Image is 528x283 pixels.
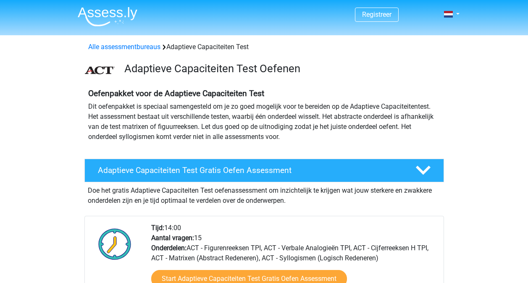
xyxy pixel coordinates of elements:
a: Alle assessmentbureaus [88,43,160,51]
b: Onderdelen: [151,244,187,252]
a: Adaptieve Capaciteiten Test Gratis Oefen Assessment [81,159,447,182]
h3: Adaptieve Capaciteiten Test Oefenen [124,62,437,75]
img: Klok [94,223,136,265]
p: Dit oefenpakket is speciaal samengesteld om je zo goed mogelijk voor te bereiden op de Adaptieve ... [88,102,440,142]
b: Oefenpakket voor de Adaptieve Capaciteiten Test [88,89,264,98]
img: ACT [85,66,115,74]
b: Tijd: [151,224,164,232]
b: Aantal vragen: [151,234,194,242]
h4: Adaptieve Capaciteiten Test Gratis Oefen Assessment [98,165,402,175]
img: Assessly [78,7,137,26]
a: Registreer [362,10,391,18]
div: Adaptieve Capaciteiten Test [85,42,444,52]
div: Doe het gratis Adaptieve Capaciteiten Test oefenassessment om inzichtelijk te krijgen wat jouw st... [84,182,444,206]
